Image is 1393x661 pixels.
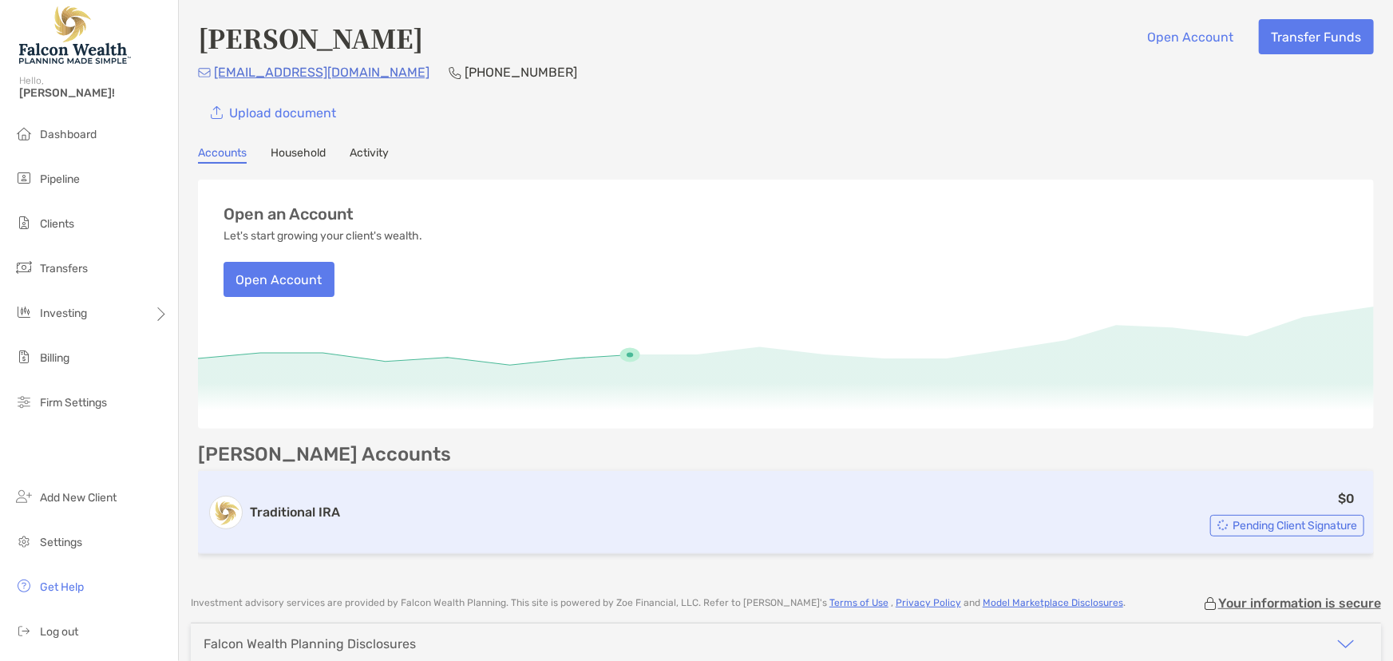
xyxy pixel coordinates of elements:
span: Settings [40,536,82,549]
img: investing icon [14,303,34,322]
span: Add New Client [40,491,117,505]
button: Open Account [224,262,334,297]
img: settings icon [14,532,34,551]
h3: Traditional IRA [250,503,340,522]
img: add_new_client icon [14,487,34,506]
img: billing icon [14,347,34,366]
p: [PHONE_NUMBER] [465,62,577,82]
div: Falcon Wealth Planning Disclosures [204,636,416,651]
span: Transfers [40,262,88,275]
img: firm-settings icon [14,392,34,411]
p: Your information is secure [1218,596,1381,611]
span: Get Help [40,580,84,594]
img: Falcon Wealth Planning Logo [19,6,131,64]
p: [PERSON_NAME] Accounts [198,445,451,465]
h3: Open an Account [224,205,354,224]
img: clients icon [14,213,34,232]
img: logo account [210,497,242,528]
img: transfers icon [14,258,34,277]
p: $0 [1338,489,1355,509]
a: Activity [350,146,389,164]
img: Email Icon [198,68,211,77]
p: Let's start growing your client's wealth. [224,230,422,243]
p: Investment advisory services are provided by Falcon Wealth Planning . This site is powered by Zoe... [191,597,1126,609]
a: Accounts [198,146,247,164]
a: Privacy Policy [896,597,961,608]
span: Investing [40,307,87,320]
span: Billing [40,351,69,365]
img: get-help icon [14,576,34,596]
img: Account Status icon [1217,520,1229,531]
img: icon arrow [1336,635,1355,654]
img: Phone Icon [449,66,461,79]
span: Dashboard [40,128,97,141]
a: Model Marketplace Disclosures [983,597,1123,608]
img: dashboard icon [14,124,34,143]
span: Log out [40,625,78,639]
a: Terms of Use [829,597,888,608]
p: [EMAIL_ADDRESS][DOMAIN_NAME] [214,62,429,82]
a: Household [271,146,326,164]
span: Firm Settings [40,396,107,410]
span: [PERSON_NAME]! [19,86,168,100]
button: Transfer Funds [1259,19,1374,54]
button: Open Account [1135,19,1246,54]
span: Pipeline [40,172,80,186]
img: button icon [211,106,223,120]
span: Pending Client Signature [1233,521,1357,530]
span: Clients [40,217,74,231]
img: pipeline icon [14,168,34,188]
a: Upload document [198,95,348,130]
img: logout icon [14,621,34,640]
h4: [PERSON_NAME] [198,19,423,56]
